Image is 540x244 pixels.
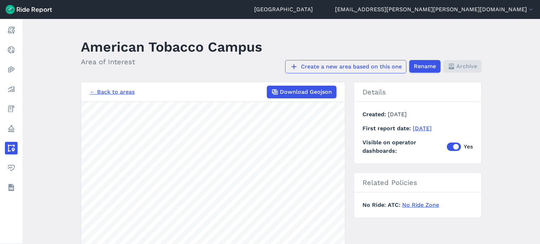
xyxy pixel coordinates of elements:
a: No Ride Zone [402,202,439,208]
span: First report date [362,125,413,132]
span: Visible on operator dashboards [362,138,447,155]
img: Ride Report [6,5,52,14]
a: Datasets [5,181,18,194]
a: ← Back to areas [90,88,135,96]
span: Rename [414,62,436,71]
a: Report [5,24,18,37]
h1: American Tobacco Campus [81,37,262,57]
button: Archive [443,60,482,73]
span: [DATE] [388,111,407,118]
span: No Ride: ATC [362,202,402,208]
a: Analyze [5,83,18,95]
label: Yes [447,143,473,151]
button: [EMAIL_ADDRESS][PERSON_NAME][PERSON_NAME][DOMAIN_NAME] [335,5,534,14]
button: Rename [409,60,441,73]
a: Policy [5,122,18,135]
button: Download Geojson [267,86,336,98]
a: [DATE] [413,125,432,132]
a: Create a new area based on this one [285,60,406,73]
span: Download Geojson [280,88,332,96]
a: [GEOGRAPHIC_DATA] [254,5,313,14]
a: Fees [5,103,18,115]
span: Created [362,111,388,118]
a: Realtime [5,44,18,56]
h2: Area of Interest [81,57,262,67]
h2: Details [354,82,481,102]
span: Archive [456,62,477,71]
a: Heatmaps [5,63,18,76]
a: Health [5,161,18,174]
h2: Related Policies [354,173,481,192]
a: Areas [5,142,18,154]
